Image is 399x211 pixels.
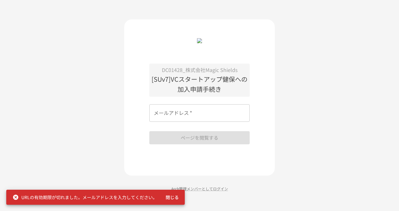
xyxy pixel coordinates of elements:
[162,192,182,203] button: 閉じる
[149,74,250,94] p: [SUv7]VCスタートアップ健保への加入申請手続き
[197,38,202,54] img: ZDfHsVrhrXUoWEWGWYf8C4Fv4dEjYTEDCNvmL73B7ox
[124,186,275,192] p: Arch管理メンバーとしてログイン
[149,66,250,74] p: DC01428_株式会社Magic Shields
[13,192,157,203] div: URLの有効期限が切れました。メールアドレスを入力してください。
